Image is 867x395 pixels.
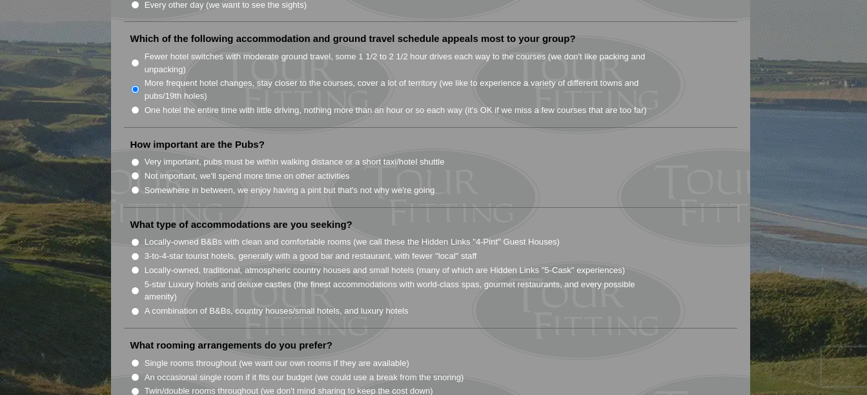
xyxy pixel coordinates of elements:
[145,357,409,370] label: Single rooms throughout (we want our own rooms if they are available)
[130,138,265,151] label: How important are the Pubs?
[130,339,332,352] label: What rooming arrangements do you prefer?
[145,305,409,318] label: A combination of B&Bs, country houses/small hotels, and luxury hotels
[145,250,477,263] label: 3-to-4-star tourist hotels, generally with a good bar and restaurant, with fewer "local" staff
[145,156,445,168] label: Very important, pubs must be within walking distance or a short taxi/hotel shuttle
[145,236,560,248] label: Locally-owned B&Bs with clean and comfortable rooms (we call these the Hidden Links "4-Pint" Gues...
[145,77,664,102] label: More frequent hotel changes, stay closer to the courses, cover a lot of territory (we like to exp...
[145,170,350,183] label: Not important, we'll spend more time on other activities
[145,50,664,76] label: Fewer hotel switches with moderate ground travel, some 1 1/2 to 2 1/2 hour drives each way to the...
[145,264,626,277] label: Locally-owned, traditional, atmospheric country houses and small hotels (many of which are Hidden...
[145,184,435,197] label: Somewhere in between, we enjoy having a pint but that's not why we're going
[145,371,464,384] label: An occasional single room if it fits our budget (we could use a break from the snoring)
[130,218,352,231] label: What type of accommodations are you seeking?
[145,104,647,117] label: One hotel the entire time with little driving, nothing more than an hour or so each way (it’s OK ...
[130,32,576,45] label: Which of the following accommodation and ground travel schedule appeals most to your group?
[145,278,664,303] label: 5-star Luxury hotels and deluxe castles (the finest accommodations with world-class spas, gourmet...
